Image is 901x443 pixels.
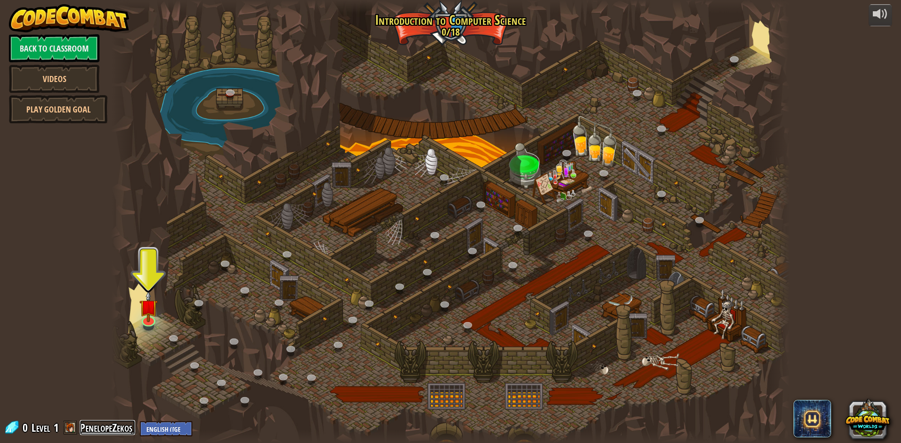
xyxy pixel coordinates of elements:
img: level-banner-unstarted.png [139,291,158,322]
a: Back to Classroom [9,34,99,62]
a: Play Golden Goal [9,95,107,123]
span: Level [31,420,50,435]
button: Adjust volume [869,4,892,26]
a: Videos [9,65,99,93]
img: CodeCombat - Learn how to code by playing a game [9,4,129,32]
a: PenelopeZekos [80,420,135,435]
span: 0 [23,420,31,435]
span: 1 [53,420,59,435]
